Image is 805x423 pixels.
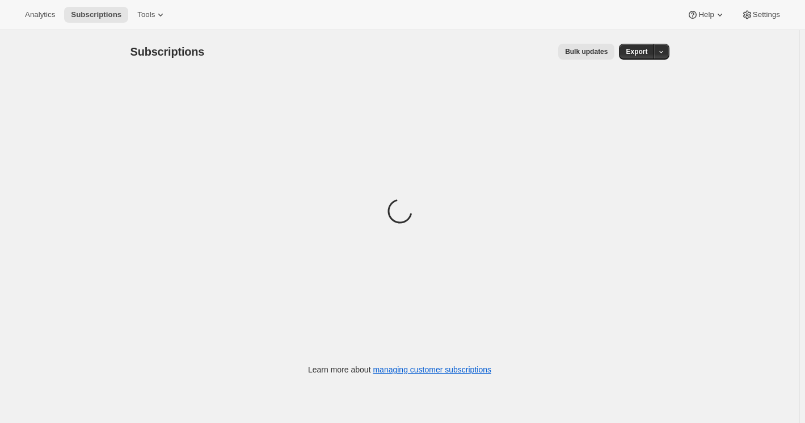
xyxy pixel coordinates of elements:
[71,10,121,19] span: Subscriptions
[373,365,491,374] a: managing customer subscriptions
[130,45,205,58] span: Subscriptions
[680,7,732,23] button: Help
[130,7,173,23] button: Tools
[558,44,614,60] button: Bulk updates
[25,10,55,19] span: Analytics
[137,10,155,19] span: Tools
[18,7,62,23] button: Analytics
[308,364,491,375] p: Learn more about
[698,10,714,19] span: Help
[64,7,128,23] button: Subscriptions
[565,47,608,56] span: Bulk updates
[753,10,780,19] span: Settings
[735,7,787,23] button: Settings
[619,44,654,60] button: Export
[626,47,647,56] span: Export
